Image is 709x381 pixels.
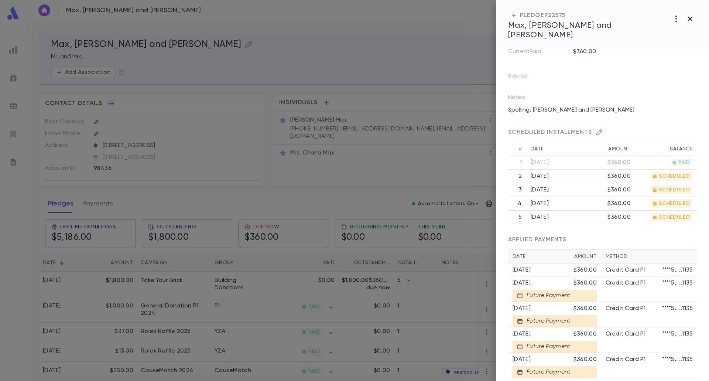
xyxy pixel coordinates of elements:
div: Date [513,254,574,259]
td: $360.00 [581,156,635,170]
p: Credit Card P1 [606,266,645,274]
th: Method [601,250,697,263]
p: Credit Card P1 [606,356,645,363]
p: $360.00 [573,48,596,55]
div: SCHEDULED INSTALLMENTS [508,129,697,136]
div: [DATE] [513,305,573,312]
div: $360.00 [573,330,597,338]
div: [DATE] [513,330,573,338]
th: Balance [635,142,697,156]
td: [DATE] [526,183,580,197]
span: SCHEDULED [656,201,693,207]
div: Future Payment [523,317,570,325]
div: $360.00 [573,266,597,274]
th: Amount [581,142,635,156]
th: 1 [508,156,526,170]
td: [DATE] [526,170,580,183]
div: [DATE] [513,279,573,287]
th: 5 [508,211,526,224]
div: Future Payment [523,343,570,350]
span: PAID [675,160,693,166]
p: Credit Card P1 [606,330,645,338]
td: $360.00 [581,183,635,197]
span: SCHEDULED [656,173,693,179]
td: [DATE] [526,211,580,224]
div: $360.00 [573,279,597,287]
td: $360.00 [581,170,635,183]
div: PLEDGE 922575 [508,12,669,19]
div: Future Payment [523,368,570,376]
p: Source [508,70,540,85]
th: Date [526,142,580,156]
span: SCHEDULED [656,214,693,220]
div: [DATE] [513,356,573,363]
span: Max, [PERSON_NAME] and [PERSON_NAME] [508,21,612,39]
p: Credit Card P1 [606,279,645,287]
p: Current Paid [508,48,541,55]
td: $360.00 [581,197,635,211]
th: 4 [508,197,526,211]
div: Amount [574,254,597,259]
th: 3 [508,183,526,197]
td: [DATE] [526,156,580,170]
p: Notes [508,94,525,104]
div: Spelling: [PERSON_NAME] and [PERSON_NAME] [504,104,697,116]
span: APPLIED PAYMENTS [508,237,566,243]
div: Future Payment [523,292,570,299]
div: [DATE] [513,266,573,274]
th: # [508,142,526,156]
th: 2 [508,170,526,183]
div: $360.00 [573,356,597,363]
p: Credit Card P1 [606,305,645,312]
div: $360.00 [573,305,597,312]
span: SCHEDULED [656,187,693,193]
td: [DATE] [526,197,580,211]
td: $360.00 [581,211,635,224]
